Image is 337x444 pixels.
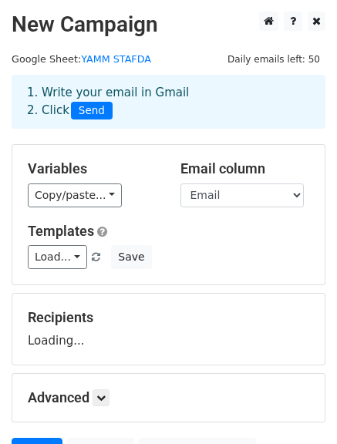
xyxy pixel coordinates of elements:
span: Send [71,102,113,120]
a: Daily emails left: 50 [222,53,325,65]
h5: Recipients [28,309,309,326]
button: Save [111,245,151,269]
span: Daily emails left: 50 [222,51,325,68]
a: Copy/paste... [28,183,122,207]
div: 1. Write your email in Gmail 2. Click [15,84,322,119]
h5: Advanced [28,389,309,406]
h2: New Campaign [12,12,325,38]
a: Load... [28,245,87,269]
a: YAMM STAFDA [81,53,151,65]
div: Loading... [28,309,309,349]
a: Templates [28,223,94,239]
h5: Email column [180,160,310,177]
small: Google Sheet: [12,53,151,65]
h5: Variables [28,160,157,177]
